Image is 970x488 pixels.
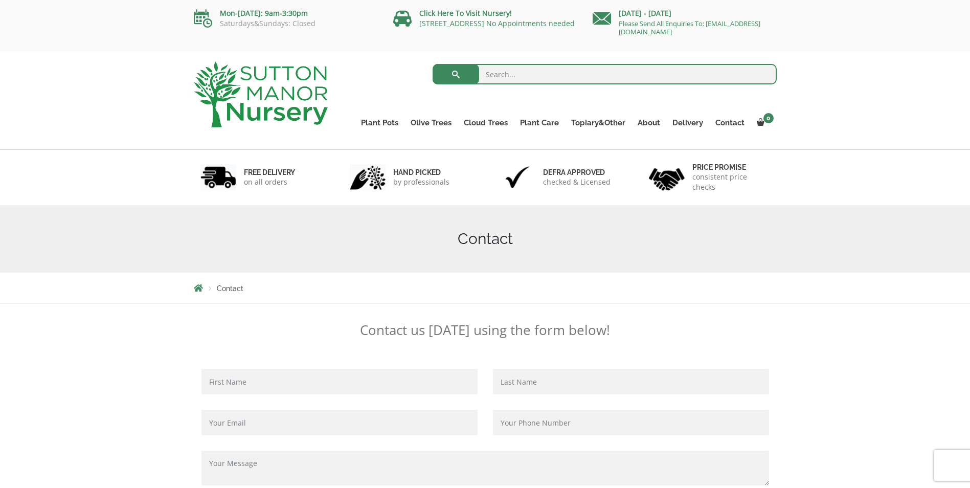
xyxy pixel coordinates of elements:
img: 1.jpg [200,164,236,190]
img: logo [194,61,328,127]
span: 0 [763,113,774,123]
img: 4.jpg [649,162,685,193]
a: Click Here To Visit Nursery! [419,8,512,18]
input: Your Email [201,410,478,435]
img: 2.jpg [350,164,386,190]
a: Delivery [666,116,709,130]
input: Last Name [493,369,769,394]
a: Topiary&Other [565,116,631,130]
a: 0 [751,116,777,130]
input: Your Phone Number [493,410,769,435]
a: [STREET_ADDRESS] No Appointments needed [419,18,575,28]
input: First Name [201,369,478,394]
span: Contact [217,284,243,293]
img: 3.jpg [500,164,535,190]
a: About [631,116,666,130]
p: consistent price checks [692,172,770,192]
a: Plant Care [514,116,565,130]
a: Plant Pots [355,116,404,130]
p: Saturdays&Sundays: Closed [194,19,378,28]
a: Cloud Trees [458,116,514,130]
a: Contact [709,116,751,130]
h6: hand picked [393,168,449,177]
p: on all orders [244,177,295,187]
p: Contact us [DATE] using the form below! [194,322,777,338]
h6: Price promise [692,163,770,172]
p: Mon-[DATE]: 9am-3:30pm [194,7,378,19]
nav: Breadcrumbs [194,284,777,292]
p: [DATE] - [DATE] [593,7,777,19]
h6: FREE DELIVERY [244,168,295,177]
input: Search... [433,64,777,84]
p: checked & Licensed [543,177,611,187]
p: by professionals [393,177,449,187]
a: Please Send All Enquiries To: [EMAIL_ADDRESS][DOMAIN_NAME] [619,19,760,36]
h6: Defra approved [543,168,611,177]
a: Olive Trees [404,116,458,130]
h1: Contact [194,230,777,248]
